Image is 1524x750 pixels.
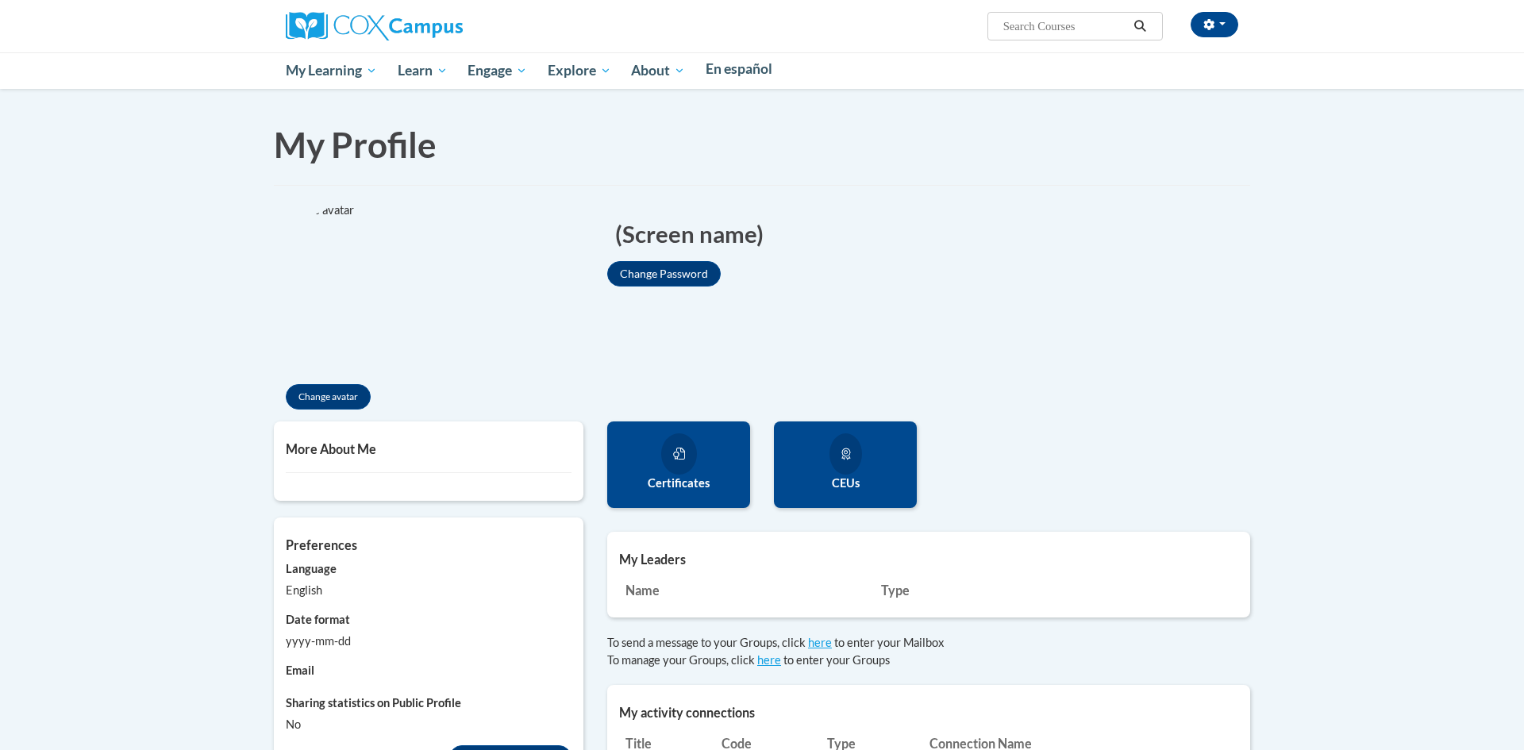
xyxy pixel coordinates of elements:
div: English [286,582,571,599]
a: here [808,636,832,649]
span: Explore [548,61,611,80]
span: To manage your Groups, click [607,653,755,667]
img: Cox Campus [286,12,463,40]
button: Change Password [607,261,721,287]
label: Email [286,662,571,679]
span: to enter your Mailbox [834,636,944,649]
h5: My Leaders [619,552,1238,567]
span: to enter your Groups [783,653,890,667]
a: About [622,52,696,89]
span: About [631,61,685,80]
th: Type [875,575,1100,606]
a: My Learning [275,52,387,89]
span: To send a message to your Groups, click [607,636,806,649]
span: Engage [468,61,527,80]
img: profile avatar [274,202,448,376]
input: Search Courses [1002,17,1129,36]
span: Learn [398,61,448,80]
span: (Screen name) [615,217,764,250]
button: Search [1129,17,1153,36]
a: Engage [457,52,537,89]
label: Date format [286,611,571,629]
button: Change avatar [286,384,371,410]
a: Explore [537,52,622,89]
div: yyyy-mm-dd [286,633,571,650]
button: Account Settings [1191,12,1238,37]
a: Cox Campus [286,18,463,32]
div: No [286,716,571,733]
h5: Preferences [286,537,571,552]
div: Main menu [262,52,1262,89]
span: En español [706,60,772,77]
h5: My activity connections [619,705,1238,720]
span: My Learning [286,61,377,80]
i:  [1133,21,1148,33]
label: Sharing statistics on Public Profile [286,694,571,712]
span: My Profile [274,124,437,165]
th: Name [619,575,875,606]
a: Learn [387,52,458,89]
label: CEUs [786,475,905,492]
a: here [757,653,781,667]
h5: More About Me [286,441,571,456]
a: En español [695,52,783,86]
label: Language [286,560,571,578]
label: Certificates [619,475,738,492]
div: Click to change the profile picture [274,202,448,376]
